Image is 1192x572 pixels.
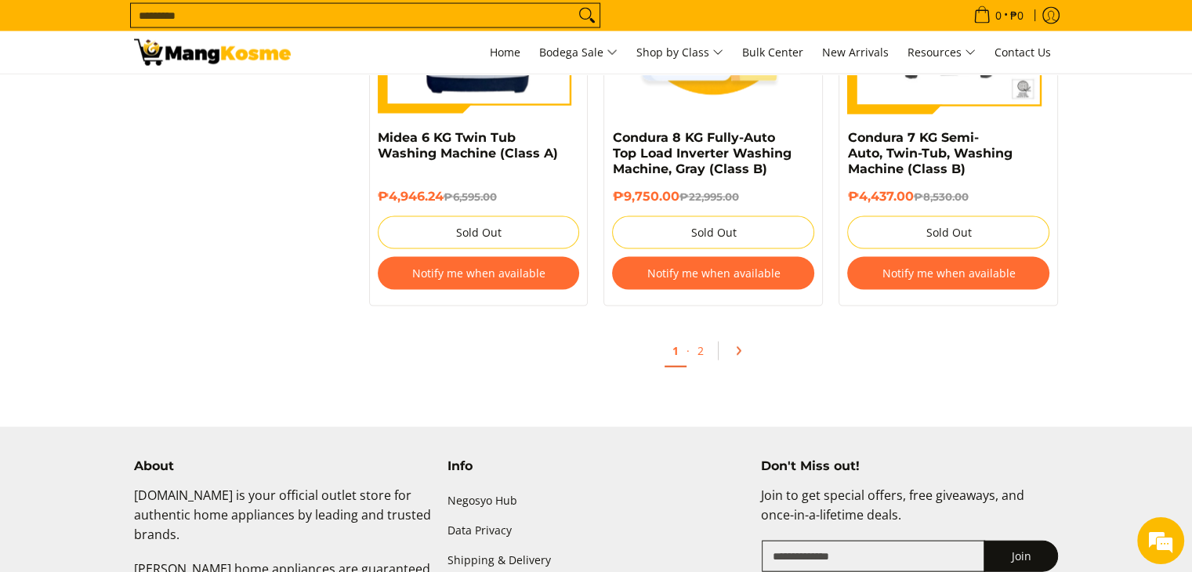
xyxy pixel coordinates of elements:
button: Notify me when available [847,257,1049,290]
button: Search [574,4,600,27]
div: Minimize live chat window [257,8,295,45]
span: Home [490,45,520,60]
h4: Info [447,458,745,474]
a: Condura 8 KG Fully-Auto Top Load Inverter Washing Machine, Gray (Class B) [612,130,791,176]
span: Resources [908,43,976,63]
span: We're online! [91,181,216,339]
img: Washing Machines l Mang Kosme: Home Appliances Warehouse Sale Partner [134,39,291,66]
a: Negosyo Hub [447,486,745,516]
del: ₱6,595.00 [444,190,497,203]
button: Notify me when available [612,257,814,290]
span: Bodega Sale [539,43,618,63]
a: Contact Us [987,31,1059,74]
a: Midea 6 KG Twin Tub Washing Machine (Class A) [378,130,558,161]
span: · [687,343,690,358]
span: Bulk Center [742,45,803,60]
a: Resources [900,31,984,74]
del: ₱22,995.00 [679,190,738,203]
button: Sold Out [612,216,814,249]
a: 1 [665,335,687,367]
button: Sold Out [378,216,580,249]
a: Shop by Class [629,31,731,74]
span: ₱0 [1008,10,1026,21]
a: Condura 7 KG Semi-Auto, Twin-Tub, Washing Machine (Class B) [847,130,1012,176]
a: Data Privacy [447,516,745,545]
button: Notify me when available [378,257,580,290]
textarea: Type your message and hit 'Enter' [8,395,299,450]
nav: Main Menu [306,31,1059,74]
a: 2 [690,335,712,366]
a: Bodega Sale [531,31,625,74]
h4: Don't Miss out! [760,458,1058,474]
p: [DOMAIN_NAME] is your official outlet store for authentic home appliances by leading and trusted ... [134,486,432,559]
h4: About [134,458,432,474]
a: Home [482,31,528,74]
div: Chat with us now [82,88,263,108]
h6: ₱4,437.00 [847,189,1049,205]
span: 0 [993,10,1004,21]
a: Bulk Center [734,31,811,74]
button: Join [984,541,1058,572]
a: New Arrivals [814,31,897,74]
span: New Arrivals [822,45,889,60]
span: Contact Us [995,45,1051,60]
span: Shop by Class [636,43,723,63]
button: Sold Out [847,216,1049,249]
del: ₱8,530.00 [913,190,968,203]
p: Join to get special offers, free giveaways, and once-in-a-lifetime deals. [760,486,1058,541]
ul: Pagination [361,330,1067,380]
h6: ₱9,750.00 [612,189,814,205]
h6: ₱4,946.24 [378,189,580,205]
span: • [969,7,1028,24]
